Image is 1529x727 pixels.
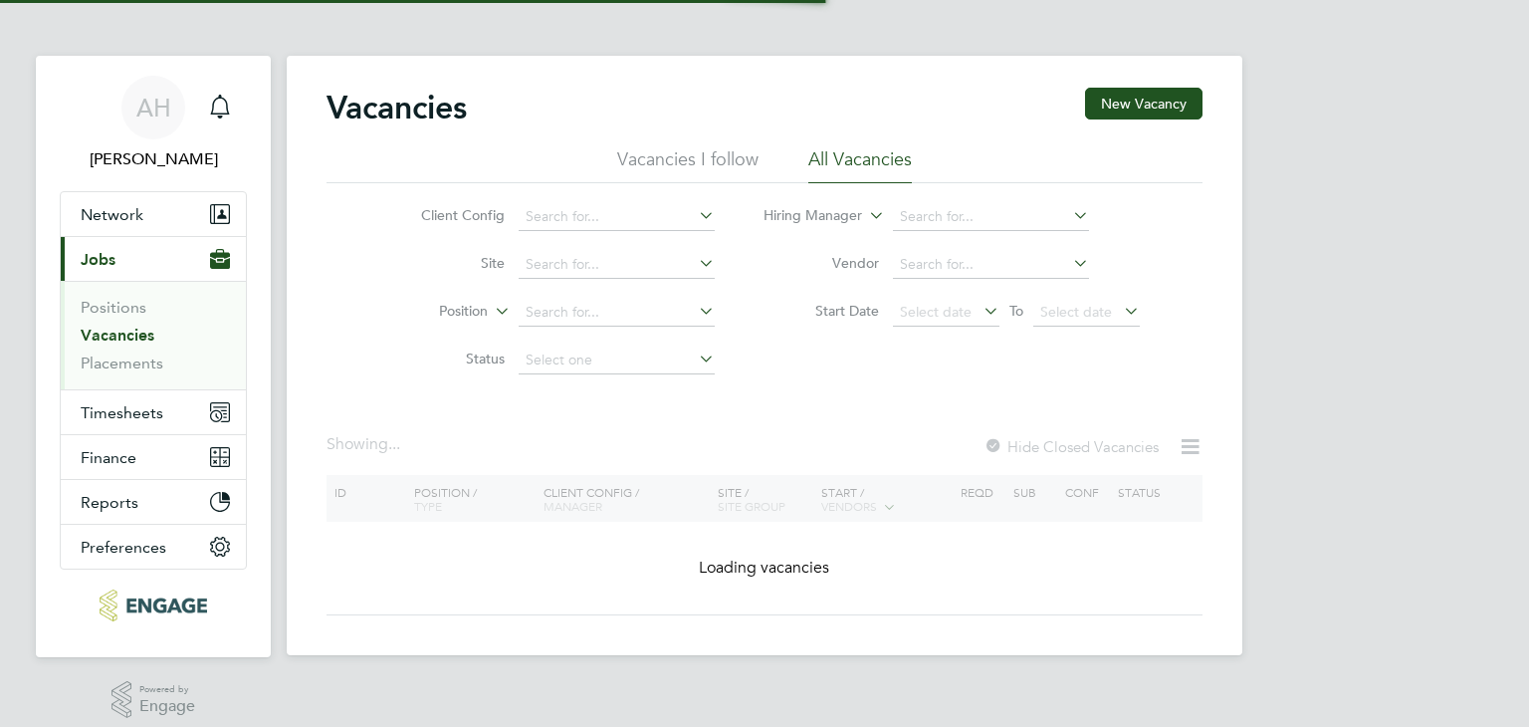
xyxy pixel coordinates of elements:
[81,298,146,317] a: Positions
[893,251,1089,279] input: Search for...
[390,206,505,224] label: Client Config
[61,192,246,236] button: Network
[81,354,163,372] a: Placements
[61,390,246,434] button: Timesheets
[519,203,715,231] input: Search for...
[764,254,879,272] label: Vendor
[36,56,271,657] nav: Main navigation
[81,448,136,467] span: Finance
[81,205,143,224] span: Network
[390,350,505,367] label: Status
[390,254,505,272] label: Site
[808,147,912,183] li: All Vacancies
[327,88,467,127] h2: Vacancies
[1003,298,1029,324] span: To
[139,698,195,715] span: Engage
[81,493,138,512] span: Reports
[81,326,154,345] a: Vacancies
[81,403,163,422] span: Timesheets
[519,251,715,279] input: Search for...
[1040,303,1112,321] span: Select date
[61,237,246,281] button: Jobs
[111,681,196,719] a: Powered byEngage
[60,147,247,171] span: Alex Hyde
[60,76,247,171] a: AH[PERSON_NAME]
[61,281,246,389] div: Jobs
[519,347,715,374] input: Select one
[983,437,1159,456] label: Hide Closed Vacancies
[900,303,972,321] span: Select date
[519,299,715,327] input: Search for...
[748,206,862,226] label: Hiring Manager
[61,480,246,524] button: Reports
[61,435,246,479] button: Finance
[617,147,759,183] li: Vacancies I follow
[81,538,166,557] span: Preferences
[136,95,171,121] span: AH
[60,590,247,621] a: Go to home page
[388,434,400,454] span: ...
[327,434,404,455] div: Showing
[373,302,488,322] label: Position
[764,302,879,320] label: Start Date
[81,250,115,269] span: Jobs
[100,590,206,621] img: conceptresources-logo-retina.png
[1085,88,1202,120] button: New Vacancy
[61,525,246,569] button: Preferences
[139,681,195,698] span: Powered by
[893,203,1089,231] input: Search for...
